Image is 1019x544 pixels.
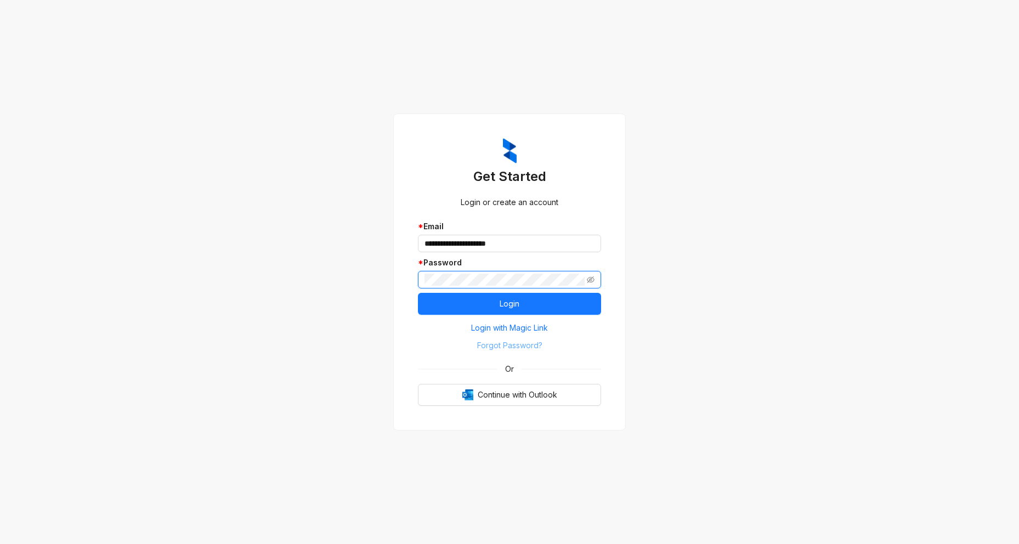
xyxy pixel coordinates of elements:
[418,257,601,269] div: Password
[418,293,601,315] button: Login
[477,339,542,352] span: Forgot Password?
[418,384,601,406] button: OutlookContinue with Outlook
[462,389,473,400] img: Outlook
[497,363,522,375] span: Or
[418,168,601,185] h3: Get Started
[418,337,601,354] button: Forgot Password?
[418,220,601,233] div: Email
[418,196,601,208] div: Login or create an account
[471,322,548,334] span: Login with Magic Link
[478,389,557,401] span: Continue with Outlook
[503,138,517,163] img: ZumaIcon
[587,276,595,284] span: eye-invisible
[500,298,519,310] span: Login
[418,319,601,337] button: Login with Magic Link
